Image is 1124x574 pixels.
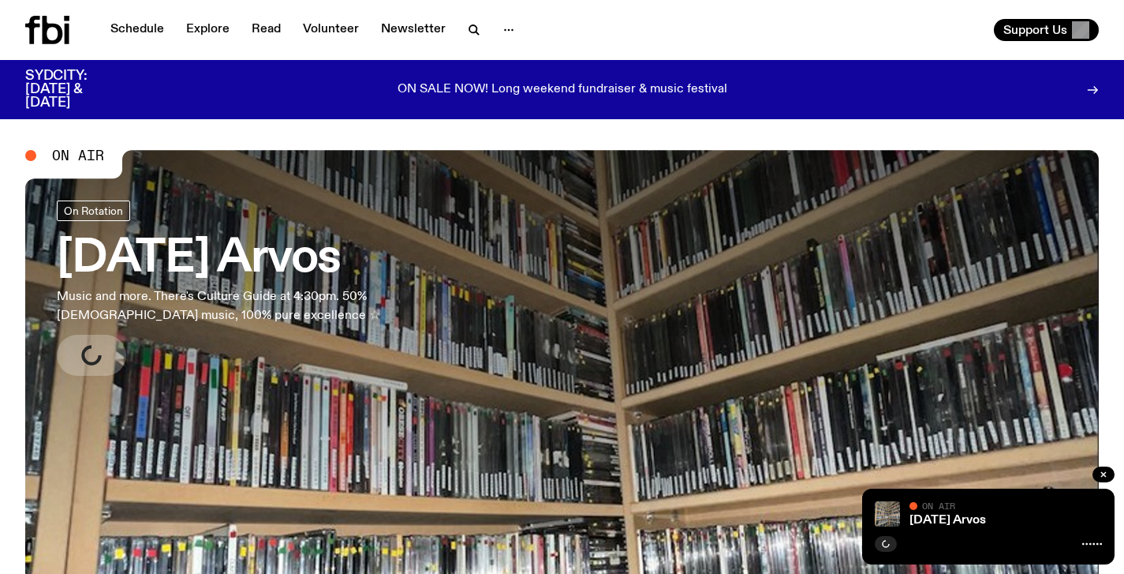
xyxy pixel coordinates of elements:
[909,514,986,527] a: [DATE] Arvos
[25,69,126,110] h3: SYDCITY: [DATE] & [DATE]
[57,287,461,325] p: Music and more. There's Culture Guide at 4:30pm. 50% [DEMOGRAPHIC_DATA] music, 100% pure excellen...
[372,19,455,41] a: Newsletter
[101,19,174,41] a: Schedule
[1003,23,1067,37] span: Support Us
[57,201,461,376] a: [DATE] ArvosMusic and more. There's Culture Guide at 4:30pm. 50% [DEMOGRAPHIC_DATA] music, 100% p...
[57,237,461,281] h3: [DATE] Arvos
[242,19,290,41] a: Read
[64,204,123,216] span: On Rotation
[52,148,104,163] span: On Air
[922,501,955,511] span: On Air
[398,83,727,97] p: ON SALE NOW! Long weekend fundraiser & music festival
[994,19,1099,41] button: Support Us
[875,501,900,527] img: A corner shot of the fbi music library
[293,19,368,41] a: Volunteer
[177,19,239,41] a: Explore
[57,201,130,221] a: On Rotation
